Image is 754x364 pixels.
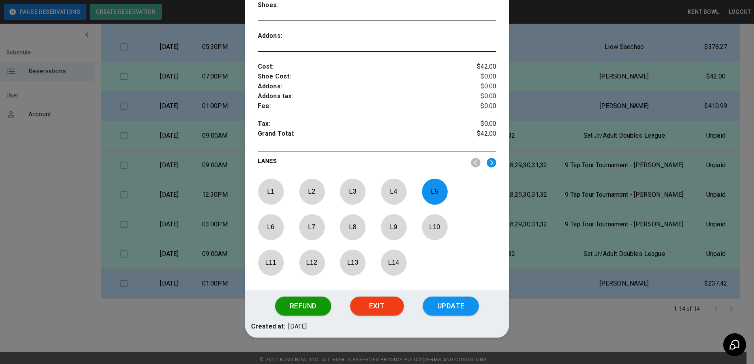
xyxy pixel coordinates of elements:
p: Grand Total : [258,129,457,141]
p: L 14 [381,253,407,272]
p: Created at: [251,322,285,332]
p: $0.00 [457,101,497,111]
p: L 11 [258,253,284,272]
p: L 12 [299,253,325,272]
p: L 3 [339,182,366,201]
p: L 13 [339,253,366,272]
p: $0.00 [457,82,497,91]
p: L 2 [299,182,325,201]
p: [DATE] [288,322,307,332]
p: L 10 [422,218,448,236]
p: Shoes : [258,0,317,10]
button: Refund [275,297,331,315]
p: Cost : [258,62,457,72]
button: Exit [350,297,404,315]
button: Update [423,297,479,315]
p: Shoe Cost : [258,72,457,82]
p: L 1 [258,182,284,201]
p: $0.00 [457,72,497,82]
p: L 8 [339,218,366,236]
p: $42.00 [457,62,497,72]
p: $42.00 [457,129,497,141]
p: L 4 [381,182,407,201]
img: right.svg [487,158,496,168]
p: $0.00 [457,91,497,101]
p: Tax : [258,119,457,129]
p: Addons : [258,31,317,41]
p: Addons tax : [258,91,457,101]
p: L 7 [299,218,325,236]
p: L 5 [422,182,448,201]
p: L 6 [258,218,284,236]
img: nav_left.svg [471,158,480,168]
p: $0.00 [457,119,497,129]
p: LANES [258,157,465,168]
p: L 9 [381,218,407,236]
p: Addons : [258,82,457,91]
p: Fee : [258,101,457,111]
